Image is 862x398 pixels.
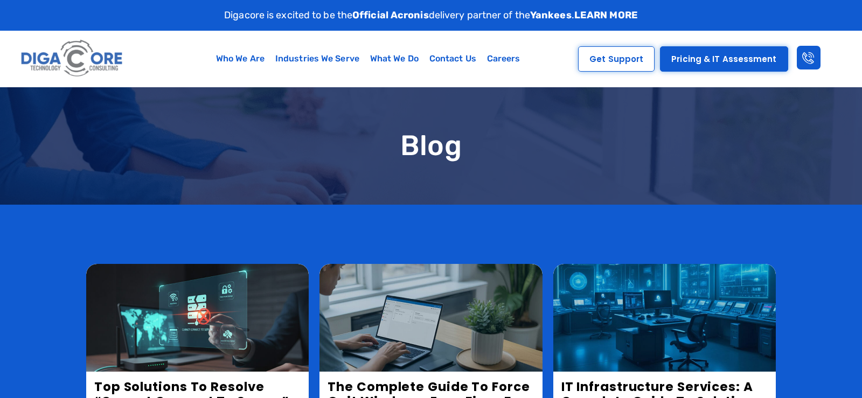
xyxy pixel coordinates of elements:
img: IT Infrastructure Services [553,264,776,372]
a: Contact Us [424,46,482,71]
strong: Official Acronis [352,9,429,21]
img: Digacore logo 1 [18,36,126,81]
strong: Yankees [530,9,572,21]
a: LEARN MORE [574,9,638,21]
a: Careers [482,46,526,71]
img: Force Quit Apps on Windows [319,264,542,372]
a: Pricing & IT Assessment [660,46,788,72]
p: Digacore is excited to be the delivery partner of the . [224,8,638,23]
h1: Blog [86,130,776,161]
span: Get Support [589,55,643,63]
span: Pricing & IT Assessment [671,55,776,63]
a: What We Do [365,46,424,71]
a: Who We Are [211,46,270,71]
a: Get Support [578,46,655,72]
img: Cannot Connect to Server Error [86,264,309,372]
nav: Menu [172,46,564,71]
a: Industries We Serve [270,46,365,71]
